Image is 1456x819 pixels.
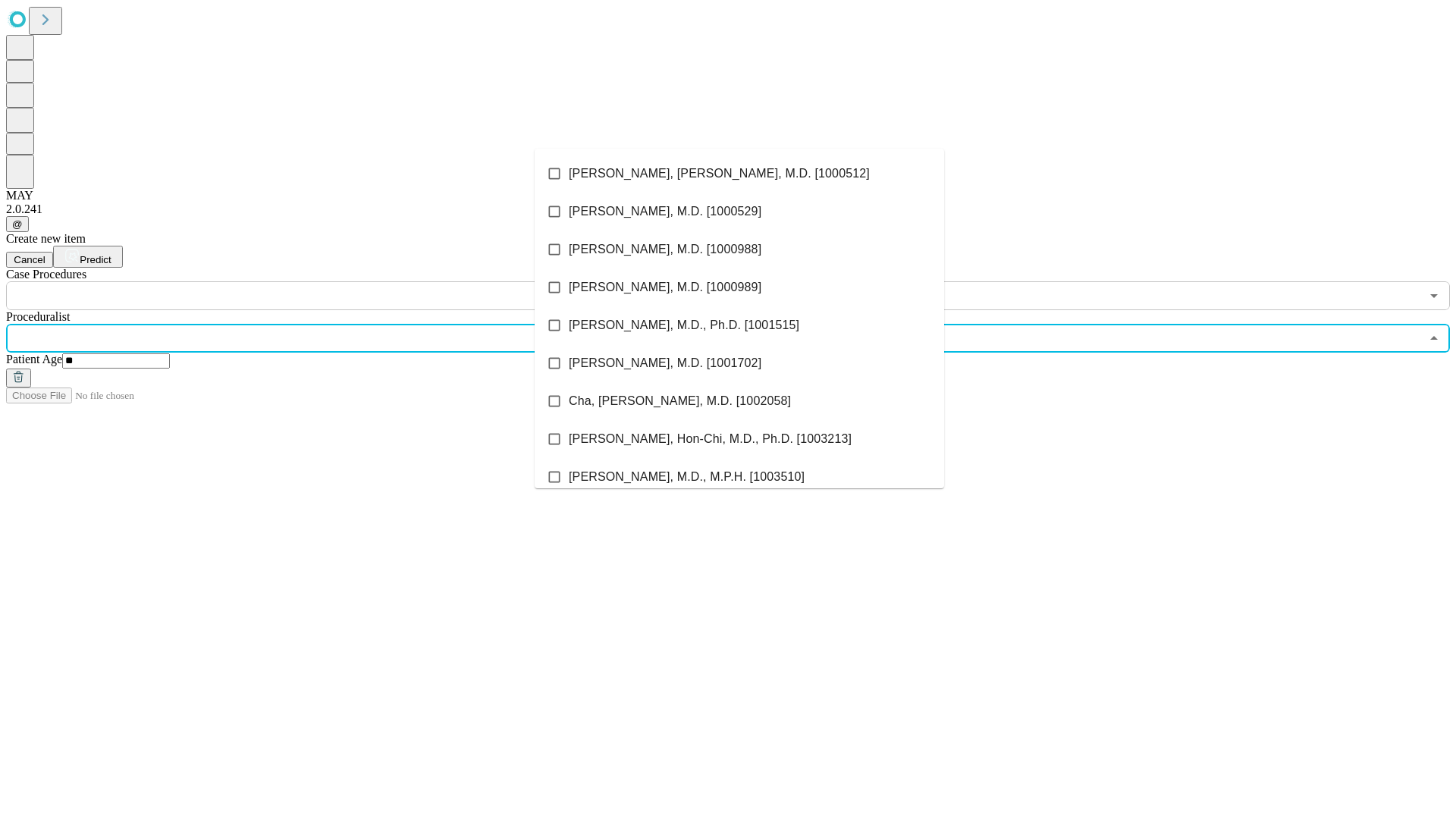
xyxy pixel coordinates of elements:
[6,252,53,268] button: Cancel
[14,254,45,265] span: Cancel
[53,246,123,268] button: Predict
[6,232,86,245] span: Create new item
[6,189,1450,202] div: MAY
[569,278,761,297] span: [PERSON_NAME], M.D. [1000989]
[569,468,805,486] span: [PERSON_NAME], M.D., M.P.H. [1003510]
[569,165,870,183] span: [PERSON_NAME], [PERSON_NAME], M.D. [1000512]
[569,354,761,372] span: [PERSON_NAME], M.D. [1001702]
[1423,285,1445,306] button: Open
[6,268,86,281] span: Scheduled Procedure
[80,254,111,265] span: Predict
[569,316,799,334] span: [PERSON_NAME], M.D., Ph.D. [1001515]
[6,353,62,366] span: Patient Age
[6,310,70,323] span: Proceduralist
[12,218,23,230] span: @
[569,430,852,448] span: [PERSON_NAME], Hon-Chi, M.D., Ph.D. [1003213]
[6,202,1450,216] div: 2.0.241
[1423,328,1445,349] button: Close
[6,216,29,232] button: @
[569,202,761,221] span: [PERSON_NAME], M.D. [1000529]
[569,392,791,410] span: Cha, [PERSON_NAME], M.D. [1002058]
[569,240,761,259] span: [PERSON_NAME], M.D. [1000988]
